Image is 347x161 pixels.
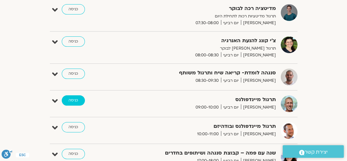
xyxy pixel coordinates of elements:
[62,149,85,159] a: כניסה
[221,104,241,111] span: יום רביעי
[138,36,276,45] strong: צ'י קונג להנעת האנרגיה
[195,131,221,137] span: 10:00-11:00
[221,131,241,137] span: יום רביעי
[283,145,344,158] a: יצירת קשר
[138,13,276,20] p: תרגול מדיטציות רכות לתחילת היום
[62,95,85,106] a: כניסה
[241,20,276,26] span: [PERSON_NAME]
[241,52,276,59] span: [PERSON_NAME]
[241,77,276,84] span: [PERSON_NAME]
[138,122,276,131] strong: תרגול מיינדפולנס ובודהיזם
[193,20,221,26] span: 07:30-08:00
[221,20,241,26] span: יום רביעי
[241,104,276,111] span: [PERSON_NAME]
[138,149,276,157] strong: שנה עם פמה – קבוצת סנגהה ושיתופים בחדרים
[138,45,276,52] p: תרגול [PERSON_NAME] לבוקר
[138,4,276,13] strong: מדיטציה רכה לבוקר
[241,131,276,137] span: [PERSON_NAME]
[62,4,85,14] a: כניסה
[138,95,276,104] strong: תרגול מיינדפולנס
[62,36,85,47] a: כניסה
[193,52,221,59] span: 08:00-08:30
[193,104,221,111] span: 09:00-10:00
[138,69,276,77] strong: סנגהה לומדת- קריאה שיח ותרגול משותף
[62,69,85,79] a: כניסה
[62,122,85,132] a: כניסה
[305,148,328,156] span: יצירת קשר
[193,77,221,84] span: 08:30-09:30
[221,77,241,84] span: יום רביעי
[221,52,241,59] span: יום רביעי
